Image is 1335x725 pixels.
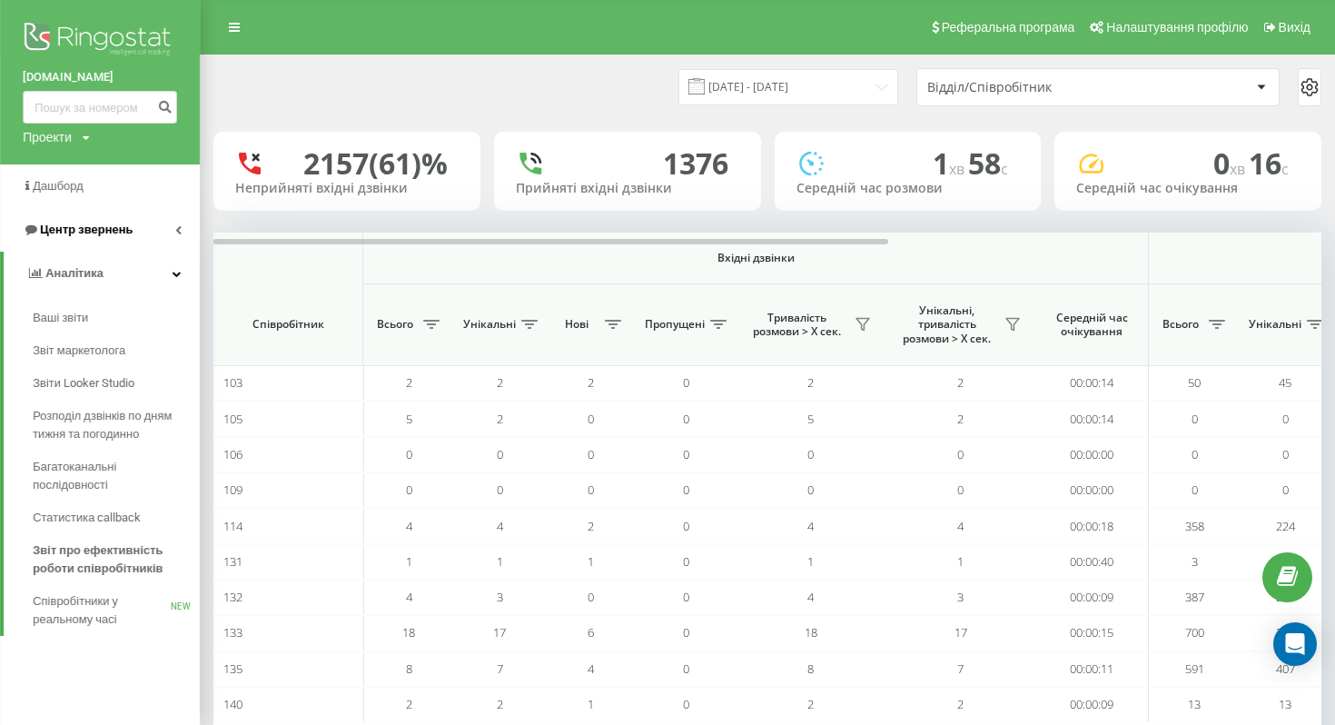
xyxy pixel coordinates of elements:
span: 6 [588,624,594,641]
div: Відділ/Співробітник [927,80,1144,95]
span: 4 [807,518,814,534]
span: 17 [493,624,506,641]
span: 2 [497,374,503,391]
span: 0 [1192,482,1198,498]
span: 387 [1185,589,1204,605]
div: Проекти [23,128,72,146]
span: Вихід [1279,20,1310,35]
span: Ваші звіти [33,309,88,327]
span: 1 [588,696,594,712]
span: 407 [1276,660,1295,677]
span: 16 [1249,144,1289,183]
span: 0 [1192,446,1198,462]
span: 0 [1282,411,1289,427]
span: Пропущені [645,317,705,332]
span: 7 [957,660,964,677]
span: Нові [554,317,599,332]
span: 2 [406,374,412,391]
input: Пошук за номером [23,91,177,124]
span: 106 [223,446,242,462]
span: 2 [497,411,503,427]
span: Унікальні [1249,317,1301,332]
span: 4 [406,589,412,605]
span: 4 [588,660,594,677]
span: 58 [968,144,1008,183]
div: Неприйняті вхідні дзвінки [235,181,459,196]
span: Статистика callback [33,509,141,527]
span: 0 [588,482,594,498]
span: 0 [683,482,689,498]
a: Статистика callback [33,502,200,534]
span: 0 [588,446,594,462]
span: 0 [957,446,964,462]
a: Звіт маркетолога [33,334,200,367]
span: 2 [497,696,503,712]
span: 0 [1192,411,1198,427]
span: 4 [807,589,814,605]
span: 17 [954,624,967,641]
span: 0 [683,411,689,427]
span: Всього [372,317,418,332]
img: Ringostat logo [23,18,177,64]
span: 0 [683,660,689,677]
span: 0 [588,589,594,605]
span: 8 [807,660,814,677]
span: Дашборд [33,179,84,193]
span: 3 [957,589,964,605]
div: Прийняті вхідні дзвінки [516,181,739,196]
div: 1376 [663,146,728,181]
span: 5 [406,411,412,427]
span: 7 [497,660,503,677]
span: 4 [497,518,503,534]
td: 00:00:00 [1035,472,1149,508]
span: Розподіл дзвінків по дням тижня та погодинно [33,407,191,443]
span: 1 [406,553,412,570]
span: Звіт маркетолога [33,342,125,360]
span: c [1001,159,1008,179]
span: 0 [683,589,689,605]
span: Співробітники у реальному часі [33,592,171,629]
span: 18 [402,624,415,641]
span: 0 [406,482,412,498]
div: 2157 (61)% [303,146,448,181]
span: 131 [223,553,242,570]
span: 140 [223,696,242,712]
a: Розподіл дзвінків по дням тижня та погодинно [33,400,200,451]
a: Співробітники у реальному часіNEW [33,585,200,636]
span: 0 [683,446,689,462]
span: 0 [807,482,814,498]
span: 0 [1282,482,1289,498]
span: 2 [807,696,814,712]
span: 103 [223,374,242,391]
td: 00:00:15 [1035,615,1149,651]
span: Центр звернень [40,223,133,236]
span: Реферальна програма [942,20,1075,35]
span: хв [949,159,968,179]
span: 4 [406,518,412,534]
span: 0 [406,446,412,462]
span: c [1281,159,1289,179]
span: 132 [223,589,242,605]
span: 2 [957,696,964,712]
span: 224 [1276,518,1295,534]
span: 5 [807,411,814,427]
a: Ваші звіти [33,302,200,334]
span: 0 [497,482,503,498]
span: Аналiтика [45,266,104,280]
a: Звіт про ефективність роботи співробітників [33,534,200,585]
span: 4 [957,518,964,534]
span: 114 [223,518,242,534]
span: 2 [588,518,594,534]
span: Багатоканальні послідовності [33,458,191,494]
span: 591 [1185,660,1204,677]
span: 50 [1188,374,1201,391]
span: 0 [957,482,964,498]
td: 00:00:18 [1035,508,1149,543]
a: [DOMAIN_NAME] [23,68,177,86]
td: 00:00:14 [1035,401,1149,436]
span: 0 [683,553,689,570]
span: 0 [807,446,814,462]
span: Тривалість розмови > Х сек. [745,311,849,339]
span: 3 [1192,553,1198,570]
span: 0 [497,446,503,462]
